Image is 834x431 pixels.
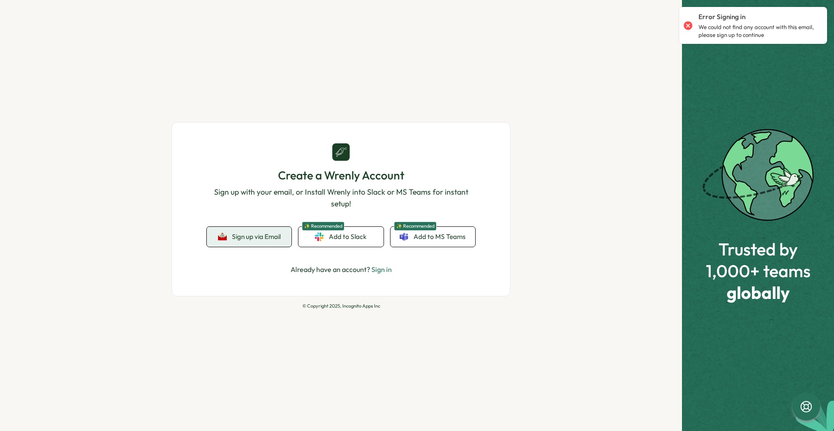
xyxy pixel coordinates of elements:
[706,261,811,280] span: 1,000+ teams
[207,168,475,183] h1: Create a Wrenly Account
[414,232,466,242] span: Add to MS Teams
[207,227,291,247] button: Sign up via Email
[298,227,383,247] a: ✨ RecommendedAdd to Slack
[698,12,745,22] p: Error Signing in
[329,232,367,242] span: Add to Slack
[706,283,811,302] span: globally
[207,186,475,209] p: Sign up with your email, or Install Wrenly into Slack or MS Teams for instant setup!
[394,222,437,231] span: ✨ Recommended
[232,233,281,241] span: Sign up via Email
[391,227,475,247] a: ✨ RecommendedAdd to MS Teams
[172,303,510,309] p: © Copyright 2025, Incognito Apps Inc
[698,23,818,39] p: We could not find any account with this email, please sign up to continue
[706,239,811,259] span: Trusted by
[302,222,344,231] span: ✨ Recommended
[371,265,392,274] a: Sign in
[291,264,392,275] p: Already have an account?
